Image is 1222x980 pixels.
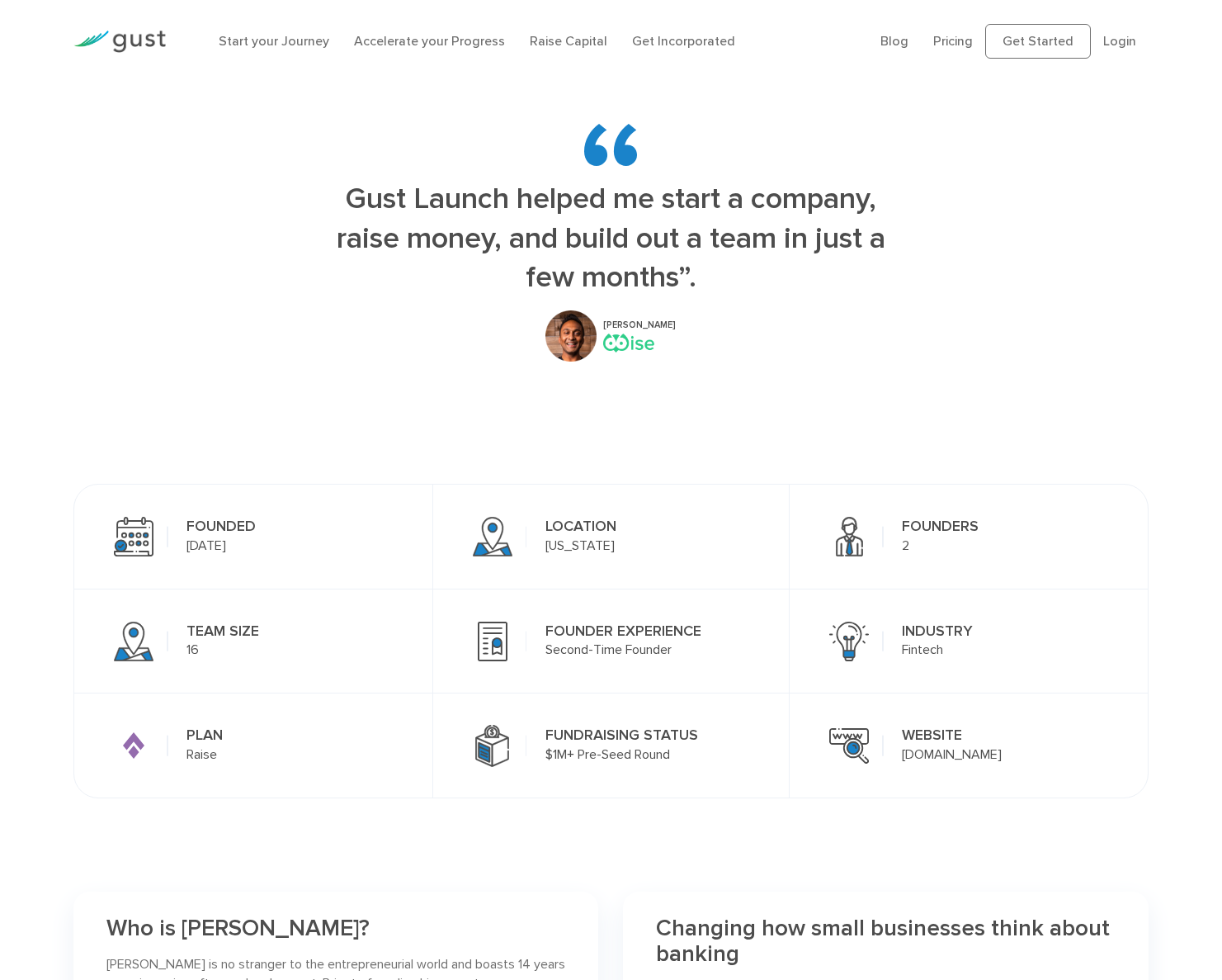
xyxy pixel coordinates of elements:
[545,623,701,641] h3: FOUNDER EXPERIENCE
[545,746,670,762] span: $1M+ Pre-Seed Round
[902,623,973,641] h3: INDUSTRY
[186,518,256,536] h3: FOUNDED
[902,746,1002,762] a: [DOMAIN_NAME]
[836,517,863,557] img: founders.svg
[880,33,908,49] a: Blog
[219,33,329,49] a: Start your Journey
[354,33,505,49] a: Accelerate your Progress
[632,33,735,49] a: Get Incorporated
[186,623,259,641] h3: TEAM SIZE
[186,641,199,657] span: 16
[545,518,616,536] h3: LOCATION
[530,33,607,49] a: Raise Capital
[1103,33,1136,49] a: Login
[114,622,153,661] img: team-size.svg
[902,518,979,536] h3: FOUNDERS
[829,728,869,764] img: website.svg
[114,517,153,556] img: founded.svg
[545,537,615,553] span: [US_STATE]
[902,727,1002,745] h3: WEBSITE
[186,537,226,553] span: [DATE]
[985,24,1091,59] a: Get Started
[545,727,698,745] h3: FUNDRAISING STATUS
[186,746,217,762] span: Raise
[603,334,654,353] img: Company 1
[902,641,943,657] span: Fintech
[902,537,909,553] span: 2
[603,320,676,330] h4: [PERSON_NAME]
[106,916,565,942] h3: Who is [PERSON_NAME]?
[656,916,1115,968] h3: Changing how small businesses think about banking
[186,727,223,745] h3: PLAN
[475,725,508,767] img: fundraising.svg
[584,124,637,166] img: quote.svg
[478,622,507,661] img: founder.svg
[123,732,144,759] img: Raise.svg
[473,517,512,556] img: location.svg
[829,622,869,661] img: industry.svg
[73,31,166,53] img: Gust Logo
[545,641,672,657] span: Second-Time Founder
[327,179,895,298] h1: Gust Launch helped me start a company, raise money, and build out a team in just a few months”.
[545,310,597,362] img: Story 1
[933,33,973,49] a: Pricing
